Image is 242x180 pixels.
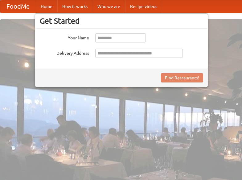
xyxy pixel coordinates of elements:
[40,49,89,56] label: Delivery Address
[57,0,92,13] a: How it works
[92,0,125,13] a: Who we are
[40,16,203,26] h3: Get Started
[40,33,89,41] label: Your Name
[161,73,203,82] button: Find Restaurants!
[0,0,36,13] a: FoodMe
[125,0,162,13] a: Recipe videos
[36,0,57,13] a: Home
